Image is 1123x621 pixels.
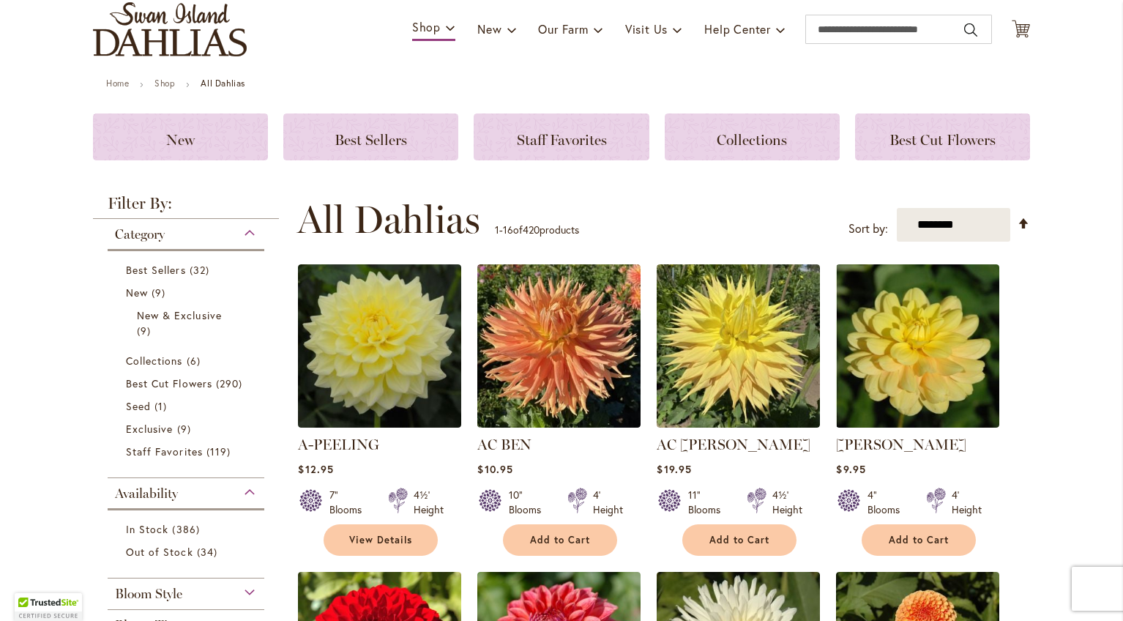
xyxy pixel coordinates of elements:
span: 16 [503,223,513,237]
span: Add to Cart [889,534,949,546]
div: 4½' Height [414,488,444,517]
a: AC BEN [477,417,641,431]
img: AC Jeri [657,264,820,428]
span: 9 [152,285,169,300]
span: Our Farm [538,21,588,37]
span: New [477,21,501,37]
a: Staff Favorites [126,444,250,459]
a: View Details [324,524,438,556]
button: Add to Cart [862,524,976,556]
div: 11" Blooms [688,488,729,517]
a: Best Cut Flowers [126,376,250,391]
span: Out of Stock [126,545,193,559]
span: Visit Us [625,21,668,37]
span: Best Cut Flowers [889,131,996,149]
span: Collections [717,131,787,149]
span: $19.95 [657,462,691,476]
iframe: Launch Accessibility Center [11,569,52,610]
span: In Stock [126,522,168,536]
span: 6 [187,353,204,368]
span: Best Cut Flowers [126,376,212,390]
span: View Details [349,534,412,546]
a: AC BEN [477,436,531,453]
p: - of products [495,218,579,242]
a: In Stock 386 [126,521,250,537]
span: $9.95 [836,462,865,476]
div: 4' Height [952,488,982,517]
a: Exclusive [126,421,250,436]
span: Availability [115,486,178,502]
label: Sort by: [848,215,888,242]
a: Best Sellers [126,262,250,278]
span: Staff Favorites [517,131,607,149]
span: 32 [190,262,213,278]
span: $10.95 [477,462,512,476]
span: New [166,131,195,149]
a: Out of Stock 34 [126,544,250,559]
span: All Dahlias [297,198,480,242]
span: New & Exclusive [137,308,222,322]
a: AC Jeri [657,417,820,431]
span: Help Center [704,21,771,37]
span: 9 [137,323,154,338]
span: 9 [177,421,195,436]
button: Add to Cart [682,524,796,556]
a: New &amp; Exclusive [137,308,239,338]
a: New [126,285,250,300]
a: A-Peeling [298,417,461,431]
a: Staff Favorites [474,114,649,160]
span: Best Sellers [335,131,407,149]
span: Staff Favorites [126,445,203,458]
span: 420 [523,223,540,237]
span: Shop [412,19,441,34]
div: 4" Blooms [868,488,909,517]
strong: All Dahlias [201,78,245,89]
span: Add to Cart [530,534,590,546]
a: Collections [665,114,840,160]
span: Best Sellers [126,263,186,277]
button: Add to Cart [503,524,617,556]
span: Collections [126,354,183,368]
a: Shop [154,78,175,89]
a: Best Cut Flowers [855,114,1030,160]
a: Best Sellers [283,114,458,160]
img: AHOY MATEY [836,264,999,428]
span: 34 [197,544,221,559]
span: Add to Cart [709,534,769,546]
span: 290 [216,376,246,391]
span: 386 [172,521,203,537]
a: [PERSON_NAME] [836,436,966,453]
span: 1 [495,223,499,237]
a: AC [PERSON_NAME] [657,436,810,453]
a: A-PEELING [298,436,379,453]
img: AC BEN [477,264,641,428]
div: 7" Blooms [329,488,370,517]
img: A-Peeling [298,264,461,428]
span: Bloom Style [115,586,182,602]
div: 4½' Height [772,488,802,517]
span: Exclusive [126,422,173,436]
a: Home [106,78,129,89]
a: AHOY MATEY [836,417,999,431]
span: $12.95 [298,462,333,476]
div: 4' Height [593,488,623,517]
a: store logo [93,2,247,56]
div: 10" Blooms [509,488,550,517]
strong: Filter By: [93,196,279,219]
span: New [126,286,148,300]
a: Collections [126,353,250,368]
a: New [93,114,268,160]
span: Category [115,226,165,242]
span: 1 [154,398,171,414]
span: 119 [206,444,234,459]
a: Seed [126,398,250,414]
span: Seed [126,399,151,413]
